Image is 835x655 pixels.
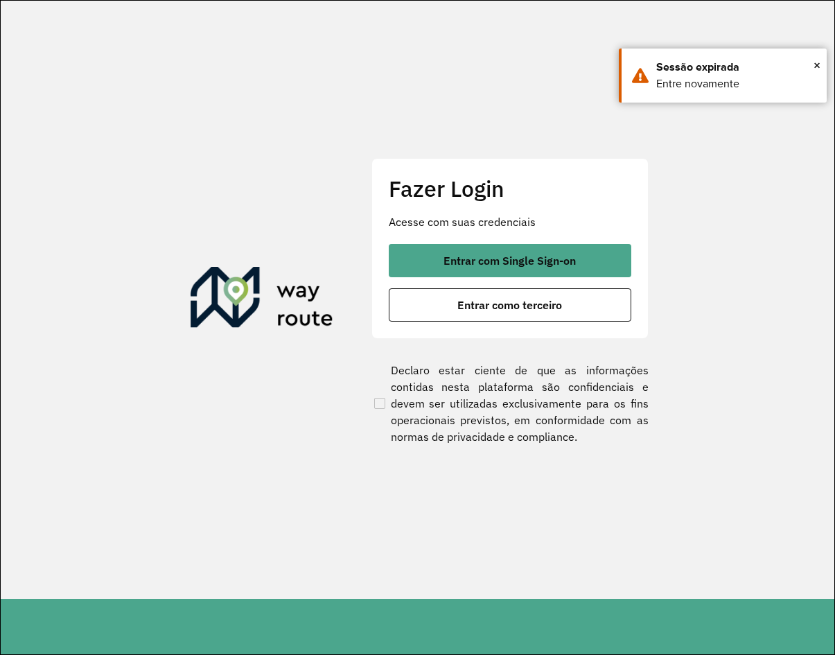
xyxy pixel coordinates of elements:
[389,288,631,322] button: button
[656,76,816,92] div: Entre novamente
[389,213,631,230] p: Acesse com suas credenciais
[656,59,816,76] div: Sessão expirada
[814,55,820,76] span: ×
[191,267,333,333] img: Roteirizador AmbevTech
[457,299,562,311] span: Entrar como terceiro
[389,175,631,202] h2: Fazer Login
[814,55,820,76] button: Close
[371,362,649,445] label: Declaro estar ciente de que as informações contidas nesta plataforma são confidenciais e devem se...
[443,255,576,266] span: Entrar com Single Sign-on
[389,244,631,277] button: button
